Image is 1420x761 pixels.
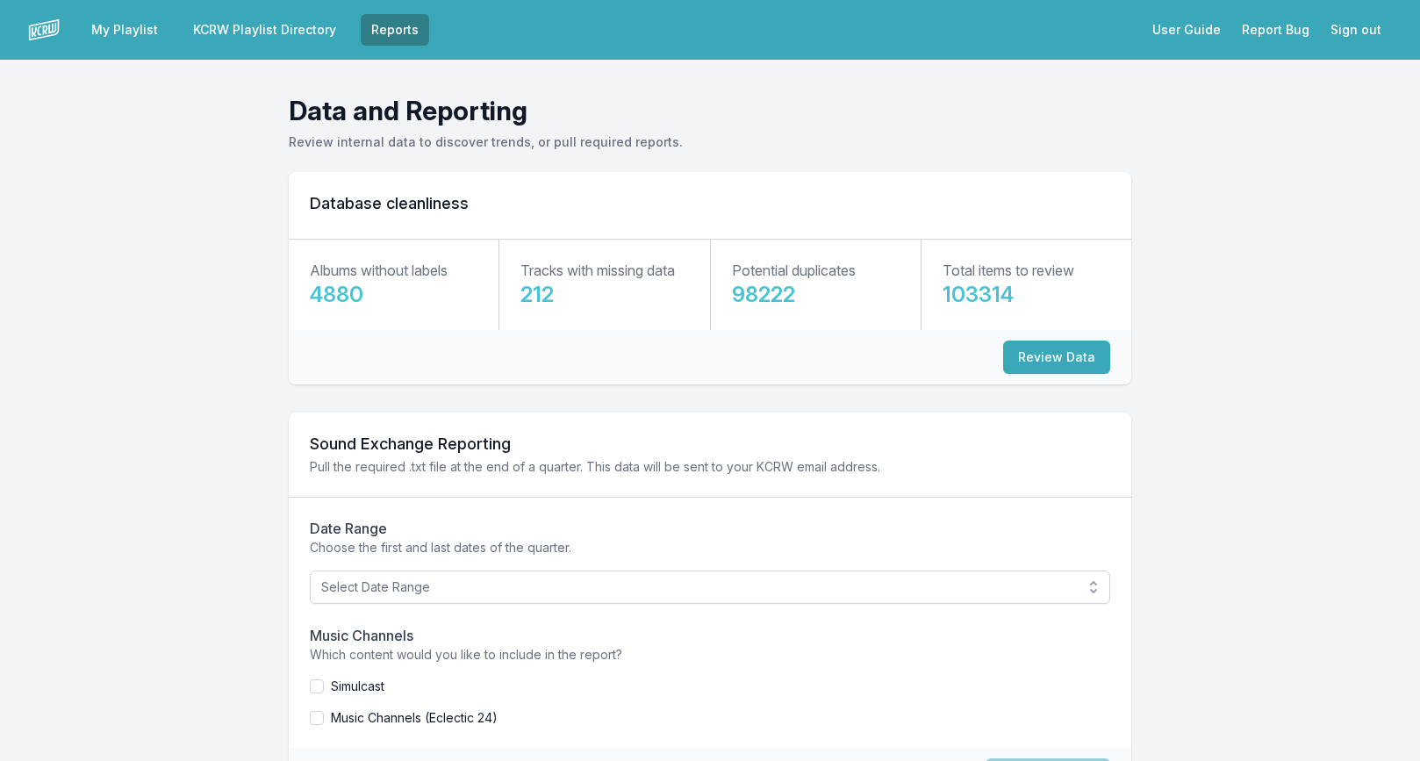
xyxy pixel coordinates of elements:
[520,260,675,281] p: Tracks with missing data
[289,133,1131,151] p: Review internal data to discover trends, or pull required reports.
[331,678,384,695] label: Simulcast
[1003,341,1110,374] button: Review Data
[1142,14,1231,46] a: User Guide
[28,14,60,46] img: logo-white-87cec1fa9cbef997252546196dc51331.png
[310,260,448,281] p: Albums without labels
[1231,14,1320,46] a: Report Bug
[310,571,1110,604] button: Select Date Range
[310,646,1110,664] p: Which content would you like to include in the report?
[331,709,498,727] label: Music Channels (Eclectic 24)
[310,282,363,307] big: 4880
[289,95,1131,126] h1: Data and Reporting
[310,458,1110,476] p: Pull the required .txt file at the end of a quarter. This data will be sent to your KCRW email ad...
[310,434,1110,455] h2: Sound Exchange Reporting
[321,578,1074,596] span: Select Date Range
[183,14,347,46] a: KCRW Playlist Directory
[520,282,554,307] big: 212
[732,260,856,281] p: Potential duplicates
[310,193,1110,214] h2: Database cleanliness
[732,282,795,307] big: 98222
[1320,14,1392,46] button: Sign out
[943,282,1014,307] big: 103314
[943,260,1074,281] p: Total items to review
[361,14,429,46] a: Reports
[310,625,1110,646] h2: Music Channels
[81,14,169,46] a: My Playlist
[310,518,1110,539] h2: Date Range
[310,539,1110,556] p: Choose the first and last dates of the quarter.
